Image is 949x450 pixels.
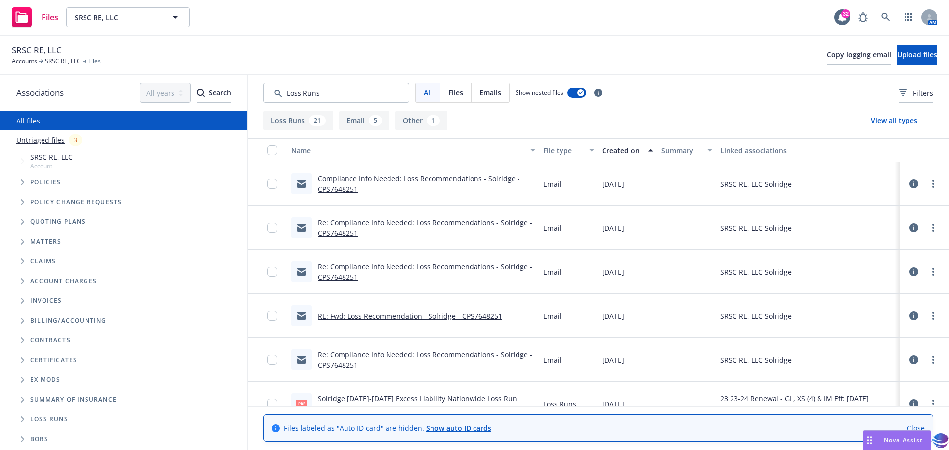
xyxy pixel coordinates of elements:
div: SRSC RE, LLC Solridge [720,311,792,321]
input: Toggle Row Selected [267,355,277,365]
span: Upload files [897,50,937,59]
button: Linked associations [716,138,900,162]
span: Email [543,311,561,321]
a: Re: Compliance Info Needed: Loss Recommendations - Solridge - CPS7648251 [318,350,532,369]
a: All files [16,116,40,125]
div: Tree Example [0,150,247,311]
svg: Search [197,89,205,97]
span: Contracts [30,337,71,343]
span: Ex Mods [30,377,60,383]
a: Re: Compliance Info Needed: Loss Recommendations - Solridge - CPS7648251 [318,262,532,282]
div: 21 [309,115,326,126]
span: Quoting plans [30,219,86,225]
span: Nova Assist [884,436,923,444]
span: [DATE] [602,267,624,277]
button: Upload files [897,45,937,65]
button: Created on [598,138,657,162]
input: Toggle Row Selected [267,267,277,277]
button: SRSC RE, LLC [66,7,190,27]
span: Filters [899,88,933,98]
input: Select all [267,145,277,155]
span: [DATE] [602,223,624,233]
div: Summary [661,145,702,156]
div: SRSC RE, LLC Solridge [720,267,792,277]
span: Matters [30,239,61,245]
a: more [927,178,939,190]
span: Loss Runs [30,416,68,422]
button: Email [339,111,389,130]
span: Files [88,57,101,66]
span: Associations [16,86,64,99]
input: Toggle Row Selected [267,311,277,321]
div: SRSC RE, LLC Solridge [720,223,792,233]
span: Loss Runs [543,399,576,409]
div: 32 [841,9,850,18]
div: Created on [602,145,643,156]
button: Name [287,138,539,162]
a: Solridge [DATE]-[DATE] Excess Liability Nationwide Loss Run Valued [DATE].pdf [318,394,517,413]
span: Files labeled as "Auto ID card" are hidden. [284,423,491,433]
span: Files [42,13,58,21]
a: Report a Bug [853,7,873,27]
span: SRSC RE, LLC [75,12,160,23]
span: Email [543,179,561,189]
a: Accounts [12,57,37,66]
div: Name [291,145,524,156]
span: Email [543,355,561,365]
div: 22 Excess Liability - 1st Layer $5M XS Primary [720,404,869,414]
span: Claims [30,258,56,264]
a: Untriaged files [16,135,65,145]
div: 23 23-24 Renewal - GL, XS (4) & IM Eff: [DATE] [720,393,869,404]
span: [DATE] [602,399,624,409]
span: Policies [30,179,61,185]
a: more [927,398,939,409]
a: more [927,266,939,278]
input: Toggle Row Selected [267,399,277,409]
input: Search by keyword... [263,83,409,103]
span: Certificates [30,357,77,363]
span: [DATE] [602,179,624,189]
span: Files [448,87,463,98]
button: SearchSearch [197,83,231,103]
a: Files [8,3,62,31]
div: Linked associations [720,145,896,156]
a: Compliance Info Needed: Loss Recommendations - Solridge - CPS7648251 [318,174,520,194]
span: Summary of insurance [30,397,117,403]
button: File type [539,138,599,162]
a: more [927,310,939,322]
span: Email [543,223,561,233]
span: SRSC RE, LLC [12,44,62,57]
a: Re: Compliance Info Needed: Loss Recommendations - Solridge - CPS7648251 [318,218,532,238]
span: SRSC RE, LLC [30,152,73,162]
span: [DATE] [602,355,624,365]
button: Other [395,111,447,130]
button: View all types [855,111,933,130]
span: Copy logging email [827,50,891,59]
div: 3 [69,134,82,146]
span: Account [30,162,73,170]
div: Search [197,83,231,102]
span: Show nested files [516,88,563,97]
span: Email [543,267,561,277]
input: Toggle Row Selected [267,179,277,189]
button: Copy logging email [827,45,891,65]
a: Switch app [899,7,918,27]
div: Drag to move [863,431,876,450]
button: Filters [899,83,933,103]
button: Nova Assist [863,430,931,450]
span: Invoices [30,298,62,304]
span: [DATE] [602,311,624,321]
a: Show auto ID cards [426,423,491,433]
a: Close [907,423,925,433]
input: Toggle Row Selected [267,223,277,233]
a: more [927,354,939,366]
span: BORs [30,436,48,442]
span: Filters [913,88,933,98]
span: Policy change requests [30,199,122,205]
button: Summary [657,138,717,162]
span: Billing/Accounting [30,318,107,324]
button: Loss Runs [263,111,333,130]
span: Emails [479,87,501,98]
span: pdf [296,400,307,407]
img: svg+xml;base64,PHN2ZyB3aWR0aD0iMzQiIGhlaWdodD0iMzQiIHZpZXdCb3g9IjAgMCAzNCAzNCIgZmlsbD0ibm9uZSIgeG... [932,432,949,450]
